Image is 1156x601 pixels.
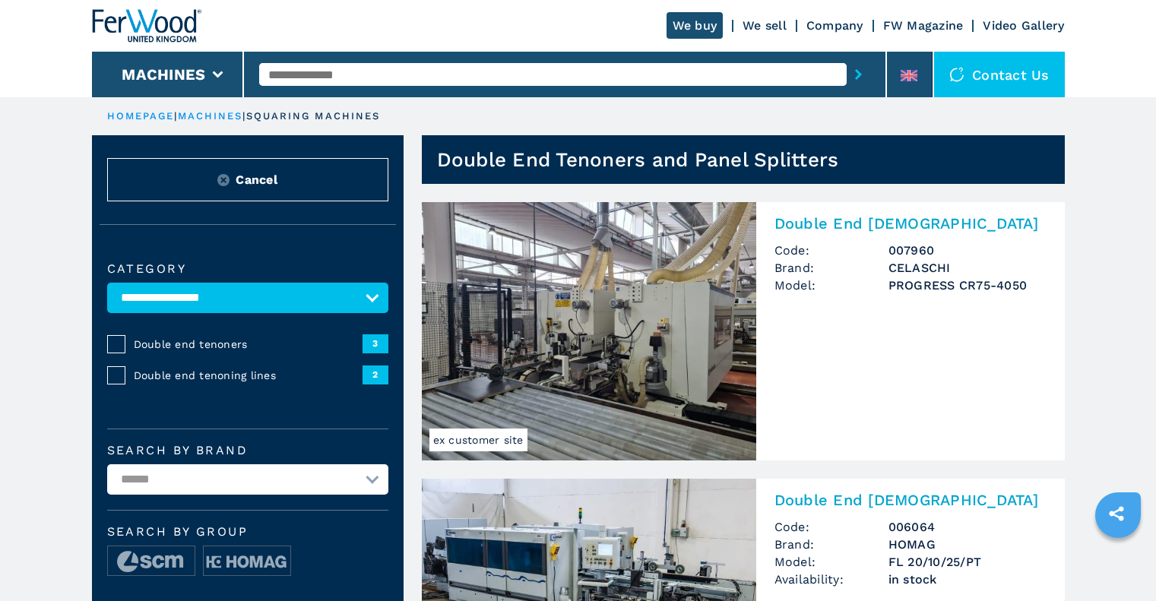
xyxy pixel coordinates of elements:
[122,65,205,84] button: Machines
[107,158,388,201] button: ResetCancel
[806,18,863,33] a: Company
[774,536,888,553] span: Brand:
[774,259,888,277] span: Brand:
[242,110,245,122] span: |
[107,110,175,122] a: HOMEPAGE
[888,242,1047,259] h3: 007960
[363,334,388,353] span: 3
[107,526,388,538] span: Search by group
[667,12,724,39] a: We buy
[217,174,230,186] img: Reset
[743,18,787,33] a: We sell
[363,365,388,384] span: 2
[774,214,1047,232] h2: Double End [DEMOGRAPHIC_DATA]
[92,9,201,43] img: Ferwood
[204,546,290,577] img: image
[1097,495,1135,533] a: sharethis
[429,429,527,451] span: ex customer site
[236,171,277,188] span: Cancel
[774,553,888,571] span: Model:
[108,546,195,577] img: image
[107,444,388,457] label: Search by brand
[883,18,964,33] a: FW Magazine
[422,202,1065,460] a: Double End Tenoners CELASCHI PROGRESS CR75-4050ex customer siteDouble End [DEMOGRAPHIC_DATA]Code:...
[1091,533,1145,590] iframe: Chat
[422,202,756,460] img: Double End Tenoners CELASCHI PROGRESS CR75-4050
[774,277,888,294] span: Model:
[983,18,1064,33] a: Video Gallery
[774,242,888,259] span: Code:
[888,259,1047,277] h3: CELASCHI
[437,147,839,172] h1: Double End Tenoners and Panel Splitters
[888,277,1047,294] h3: PROGRESS CR75-4050
[134,337,363,352] span: Double end tenoners
[174,110,177,122] span: |
[888,536,1047,553] h3: HOMAG
[888,553,1047,571] h3: FL 20/10/25/PT
[847,57,870,92] button: submit-button
[888,571,1047,588] span: in stock
[949,67,964,82] img: Contact us
[134,368,363,383] span: Double end tenoning lines
[107,263,388,275] label: Category
[246,109,381,123] p: squaring machines
[888,518,1047,536] h3: 006064
[774,571,888,588] span: Availability:
[934,52,1065,97] div: Contact us
[774,518,888,536] span: Code:
[178,110,243,122] a: machines
[774,491,1047,509] h2: Double End [DEMOGRAPHIC_DATA]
